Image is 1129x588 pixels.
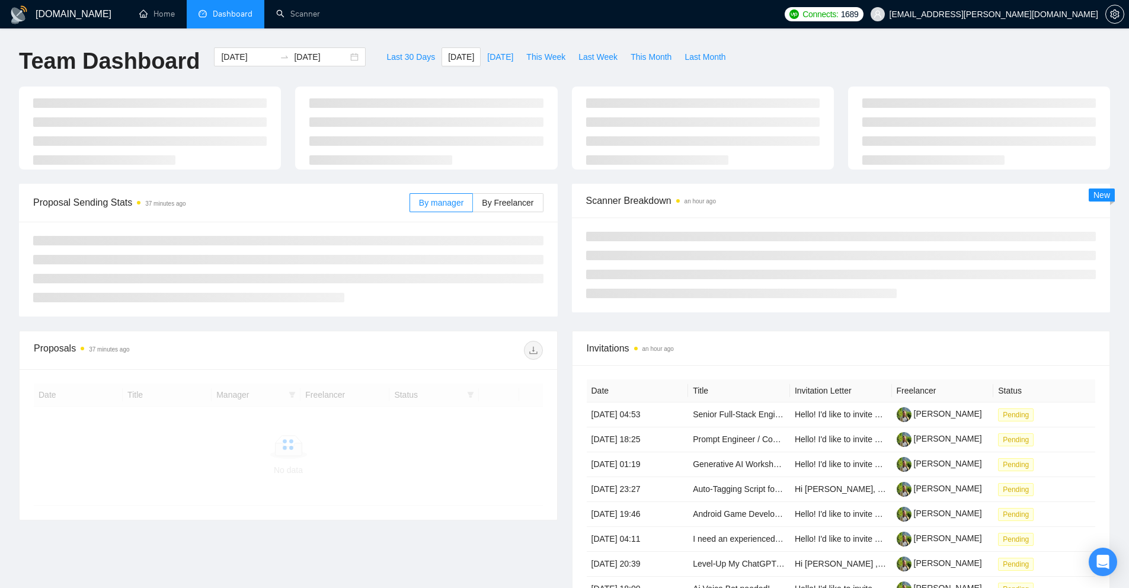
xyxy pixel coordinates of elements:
[213,9,252,19] span: Dashboard
[998,433,1034,446] span: Pending
[587,502,689,527] td: [DATE] 19:46
[998,509,1038,519] a: Pending
[587,452,689,477] td: [DATE] 01:19
[874,10,882,18] span: user
[693,410,972,419] a: Senior Full-Stack Engineer (AWS Serverless & HIPAA) for Health Tech MVP
[802,8,838,21] span: Connects:
[572,47,624,66] button: Last Week
[688,379,790,402] th: Title
[578,50,618,63] span: Last Week
[998,559,1038,568] a: Pending
[693,559,1025,568] a: Level-Up My ChatGPT usage — Looking for AI Pro (Prompts, Custom GPTs, Automations)
[586,193,1096,208] span: Scanner Breakdown
[139,9,175,19] a: homeHome
[481,47,520,66] button: [DATE]
[276,9,320,19] a: searchScanner
[897,558,982,568] a: [PERSON_NAME]
[897,434,982,443] a: [PERSON_NAME]
[897,484,982,493] a: [PERSON_NAME]
[998,458,1034,471] span: Pending
[693,484,1022,494] a: Auto-Tagging Script for Audiobook Chapters: Narration, Speaker Mapping, Emotions & FX
[1106,9,1124,19] span: setting
[998,558,1034,571] span: Pending
[993,379,1095,402] th: Status
[688,477,790,502] td: Auto-Tagging Script for Audiobook Chapters: Narration, Speaker Mapping, Emotions & FX
[897,509,982,518] a: [PERSON_NAME]
[442,47,481,66] button: [DATE]
[998,410,1038,419] a: Pending
[624,47,678,66] button: This Month
[693,434,946,444] a: Prompt Engineer / Conversation Designer for AI Persona Refinement
[419,198,463,207] span: By manager
[380,47,442,66] button: Last 30 Days
[693,534,1054,544] a: I need an experienced ai engineer to fine tune a open source llm on conversation data, 100k rows.
[19,47,200,75] h1: Team Dashboard
[897,557,911,571] img: c1H6qaiLk507m81Kel3qbCiFt8nt3Oz5Wf3V5ZPF-dbGF4vCaOe6p03OfXLTzabAEe
[688,527,790,552] td: I need an experienced ai engineer to fine tune a open source llm on conversation data, 100k rows.
[897,482,911,497] img: c1H6qaiLk507m81Kel3qbCiFt8nt3Oz5Wf3V5ZPF-dbGF4vCaOe6p03OfXLTzabAEe
[587,527,689,552] td: [DATE] 04:11
[897,432,911,447] img: c1H6qaiLk507m81Kel3qbCiFt8nt3Oz5Wf3V5ZPF-dbGF4vCaOe6p03OfXLTzabAEe
[897,533,982,543] a: [PERSON_NAME]
[1105,5,1124,24] button: setting
[1089,548,1117,576] div: Open Intercom Messenger
[199,9,207,18] span: dashboard
[688,452,790,477] td: Generative AI Workshop Lead
[587,427,689,452] td: [DATE] 18:25
[892,379,994,402] th: Freelancer
[688,427,790,452] td: Prompt Engineer / Conversation Designer for AI Persona Refinement
[280,52,289,62] span: swap-right
[526,50,565,63] span: This Week
[587,477,689,502] td: [DATE] 23:27
[693,509,895,519] a: Android Game Development in [GEOGRAPHIC_DATA]
[9,5,28,24] img: logo
[587,379,689,402] th: Date
[790,379,892,402] th: Invitation Letter
[693,459,804,469] a: Generative AI Workshop Lead
[897,457,911,472] img: c1H6qaiLk507m81Kel3qbCiFt8nt3Oz5Wf3V5ZPF-dbGF4vCaOe6p03OfXLTzabAEe
[897,507,911,522] img: c1H6qaiLk507m81Kel3qbCiFt8nt3Oz5Wf3V5ZPF-dbGF4vCaOe6p03OfXLTzabAEe
[587,341,1096,356] span: Invitations
[688,502,790,527] td: Android Game Development in Kotlin
[688,402,790,427] td: Senior Full-Stack Engineer (AWS Serverless & HIPAA) for Health Tech MVP
[386,50,435,63] span: Last 30 Days
[587,552,689,577] td: [DATE] 20:39
[482,198,533,207] span: By Freelancer
[520,47,572,66] button: This Week
[145,200,185,207] time: 37 minutes ago
[678,47,732,66] button: Last Month
[33,195,410,210] span: Proposal Sending Stats
[789,9,799,19] img: upwork-logo.png
[998,459,1038,469] a: Pending
[448,50,474,63] span: [DATE]
[89,346,129,353] time: 37 minutes ago
[841,8,859,21] span: 1689
[34,341,288,360] div: Proposals
[998,508,1034,521] span: Pending
[487,50,513,63] span: [DATE]
[1105,9,1124,19] a: setting
[998,408,1034,421] span: Pending
[998,483,1034,496] span: Pending
[897,459,982,468] a: [PERSON_NAME]
[998,434,1038,444] a: Pending
[221,50,275,63] input: Start date
[642,346,674,352] time: an hour ago
[685,198,716,204] time: an hour ago
[587,402,689,427] td: [DATE] 04:53
[897,409,982,418] a: [PERSON_NAME]
[897,532,911,547] img: c1H6qaiLk507m81Kel3qbCiFt8nt3Oz5Wf3V5ZPF-dbGF4vCaOe6p03OfXLTzabAEe
[998,484,1038,494] a: Pending
[280,52,289,62] span: to
[1093,190,1110,200] span: New
[998,533,1034,546] span: Pending
[294,50,348,63] input: End date
[685,50,725,63] span: Last Month
[688,552,790,577] td: Level-Up My ChatGPT usage — Looking for AI Pro (Prompts, Custom GPTs, Automations)
[631,50,671,63] span: This Month
[998,534,1038,544] a: Pending
[897,407,911,422] img: c1H6qaiLk507m81Kel3qbCiFt8nt3Oz5Wf3V5ZPF-dbGF4vCaOe6p03OfXLTzabAEe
